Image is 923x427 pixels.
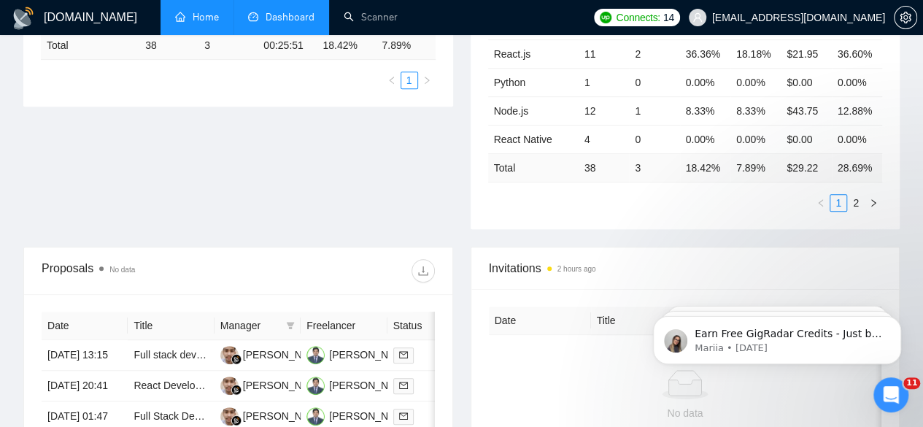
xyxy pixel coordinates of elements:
[231,385,242,395] img: gigradar-bm.png
[494,77,526,88] a: Python
[579,39,629,68] td: 11
[680,125,730,153] td: 0.00%
[220,379,327,391] a: AI[PERSON_NAME]
[215,312,301,340] th: Manager
[128,340,214,371] td: Full stack developer - Node, Typescript, Nest, React
[383,72,401,89] button: left
[12,7,35,30] img: logo
[781,125,831,153] td: $0.00
[600,12,611,23] img: upwork-logo.png
[198,31,258,60] td: 3
[616,9,660,26] span: Connects:
[422,76,431,85] span: right
[42,259,238,282] div: Proposals
[266,11,314,23] span: Dashboard
[399,412,408,420] span: mail
[393,318,453,334] span: Status
[591,307,693,335] th: Title
[306,407,325,426] img: MA
[903,377,920,389] span: 11
[489,307,591,335] th: Date
[629,96,679,125] td: 1
[306,377,325,395] img: MA
[128,312,214,340] th: Title
[579,96,629,125] td: 12
[579,125,629,153] td: 4
[248,12,258,22] span: dashboard
[134,380,401,391] a: React Developer Needed for Figma Design Implementation
[894,6,917,29] button: setting
[730,68,781,96] td: 0.00%
[869,199,878,207] span: right
[344,11,398,23] a: searchScanner
[832,153,882,182] td: 28.69 %
[781,39,831,68] td: $21.95
[812,194,830,212] button: left
[781,68,831,96] td: $0.00
[139,31,198,60] td: 38
[42,312,128,340] th: Date
[418,72,436,89] button: right
[283,315,298,336] span: filter
[832,68,882,96] td: 0.00%
[109,266,135,274] span: No data
[501,405,870,421] div: No data
[830,194,847,212] li: 1
[220,346,239,364] img: AI
[494,48,531,60] a: React.js
[220,348,327,360] a: AI[PERSON_NAME]
[557,265,596,273] time: 2 hours ago
[317,31,376,60] td: 18.42 %
[663,9,674,26] span: 14
[680,153,730,182] td: 18.42 %
[286,321,295,330] span: filter
[631,285,923,388] iframe: Intercom notifications message
[873,377,908,412] iframe: Intercom live chat
[832,125,882,153] td: 0.00%
[399,381,408,390] span: mail
[329,377,500,393] div: [PERSON_NAME] [PERSON_NAME]
[494,105,528,117] a: Node.js
[865,194,882,212] button: right
[42,340,128,371] td: [DATE] 13:15
[494,134,552,145] a: React Native
[848,195,864,211] a: 2
[220,407,239,426] img: AI
[220,409,327,421] a: AI[PERSON_NAME]
[376,31,435,60] td: 7.89 %
[175,11,219,23] a: homeHome
[306,346,325,364] img: MA
[781,96,831,125] td: $43.75
[629,68,679,96] td: 0
[387,76,396,85] span: left
[412,259,435,282] button: download
[680,39,730,68] td: 36.36%
[629,153,679,182] td: 3
[629,39,679,68] td: 2
[847,194,865,212] li: 2
[401,72,417,88] a: 1
[832,96,882,125] td: 12.88%
[128,371,214,401] td: React Developer Needed for Figma Design Implementation
[301,312,387,340] th: Freelancer
[489,259,882,277] span: Invitations
[231,354,242,364] img: gigradar-bm.png
[895,12,916,23] span: setting
[243,408,327,424] div: [PERSON_NAME]
[401,72,418,89] li: 1
[418,72,436,89] li: Next Page
[258,31,317,60] td: 00:25:51
[812,194,830,212] li: Previous Page
[412,265,434,277] span: download
[830,195,846,211] a: 1
[329,408,500,424] div: [PERSON_NAME] [PERSON_NAME]
[399,350,408,359] span: mail
[134,410,429,422] a: Full Stack Developer Needed to Build Rental Application Platform
[220,377,239,395] img: AI
[579,68,629,96] td: 1
[680,96,730,125] td: 8.33%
